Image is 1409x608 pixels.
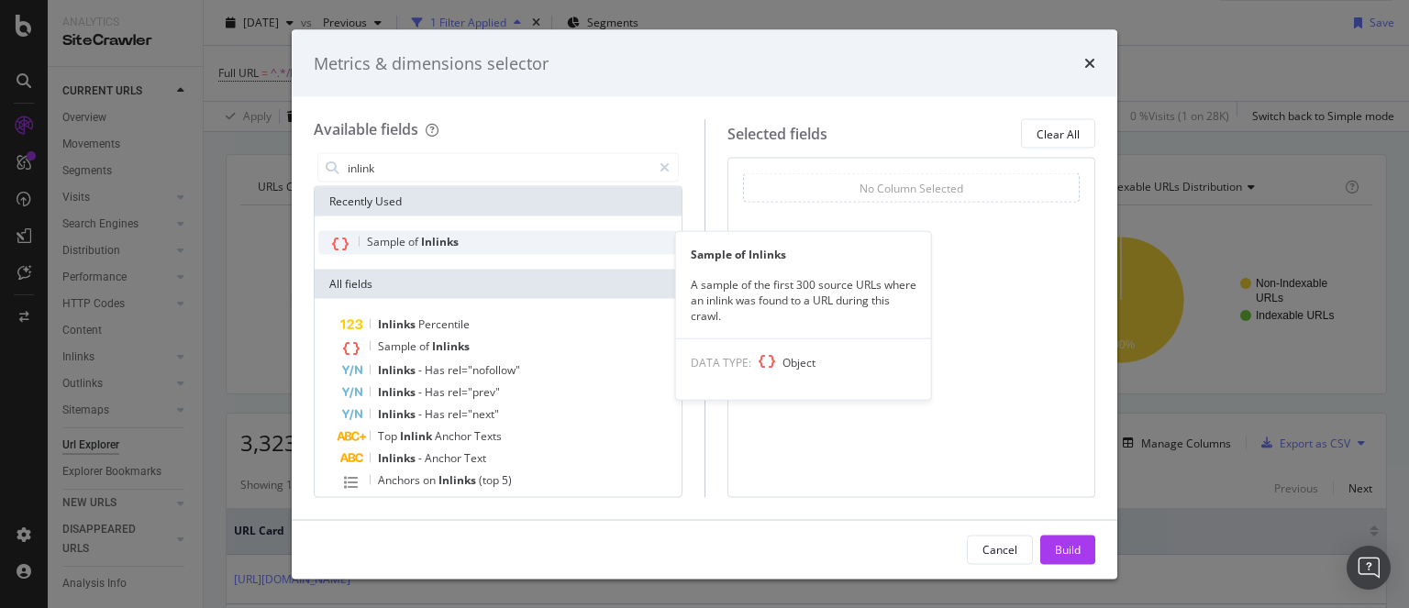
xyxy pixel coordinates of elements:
button: Clear All [1021,119,1095,149]
span: Inlinks [378,316,418,332]
div: A sample of the first 300 source URLs where an inlink was found to a URL during this crawl. [676,276,931,323]
span: Sample [378,338,419,354]
div: Clear All [1037,126,1080,141]
div: Metrics & dimensions selector [314,51,549,75]
span: rel="prev" [448,384,500,400]
span: Text [464,450,486,466]
div: Available fields [314,119,418,139]
span: Anchors [378,472,423,488]
span: Inlinks [432,338,470,354]
span: Top [378,428,400,444]
button: Build [1040,535,1095,564]
button: Cancel [967,535,1033,564]
div: Build [1055,541,1081,557]
span: Inlink [400,428,435,444]
span: Sample [367,234,408,249]
span: rel="nofollow" [448,362,520,378]
span: Inlinks [438,472,479,488]
div: times [1084,51,1095,75]
input: Search by field name [346,154,651,182]
span: Inlinks [378,406,418,422]
span: Inlinks [421,234,459,249]
div: No Column Selected [860,180,963,195]
div: modal [292,29,1117,579]
div: All fields [315,270,682,299]
span: Inlinks [378,450,418,466]
span: Texts [474,428,502,444]
span: - [418,406,425,422]
span: Anchor [425,450,464,466]
span: Anchor [435,428,474,444]
div: Cancel [982,541,1017,557]
span: Has [425,384,448,400]
span: - [418,362,425,378]
span: on [423,472,438,488]
span: of [408,234,421,249]
span: Inlinks [378,362,418,378]
span: (top [479,472,502,488]
span: rel="next" [448,406,499,422]
span: Object [782,355,815,370]
span: Has [425,362,448,378]
span: - [418,450,425,466]
div: Open Intercom Messenger [1347,546,1391,590]
span: of [419,338,432,354]
span: DATA TYPE: [691,355,751,370]
div: Sample of Inlinks [676,246,931,261]
span: - [418,384,425,400]
span: Inlinks [378,384,418,400]
span: Percentile [418,316,470,332]
div: Selected fields [727,123,827,144]
div: Recently Used [315,187,682,216]
span: Has [425,406,448,422]
span: 5) [502,472,512,488]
